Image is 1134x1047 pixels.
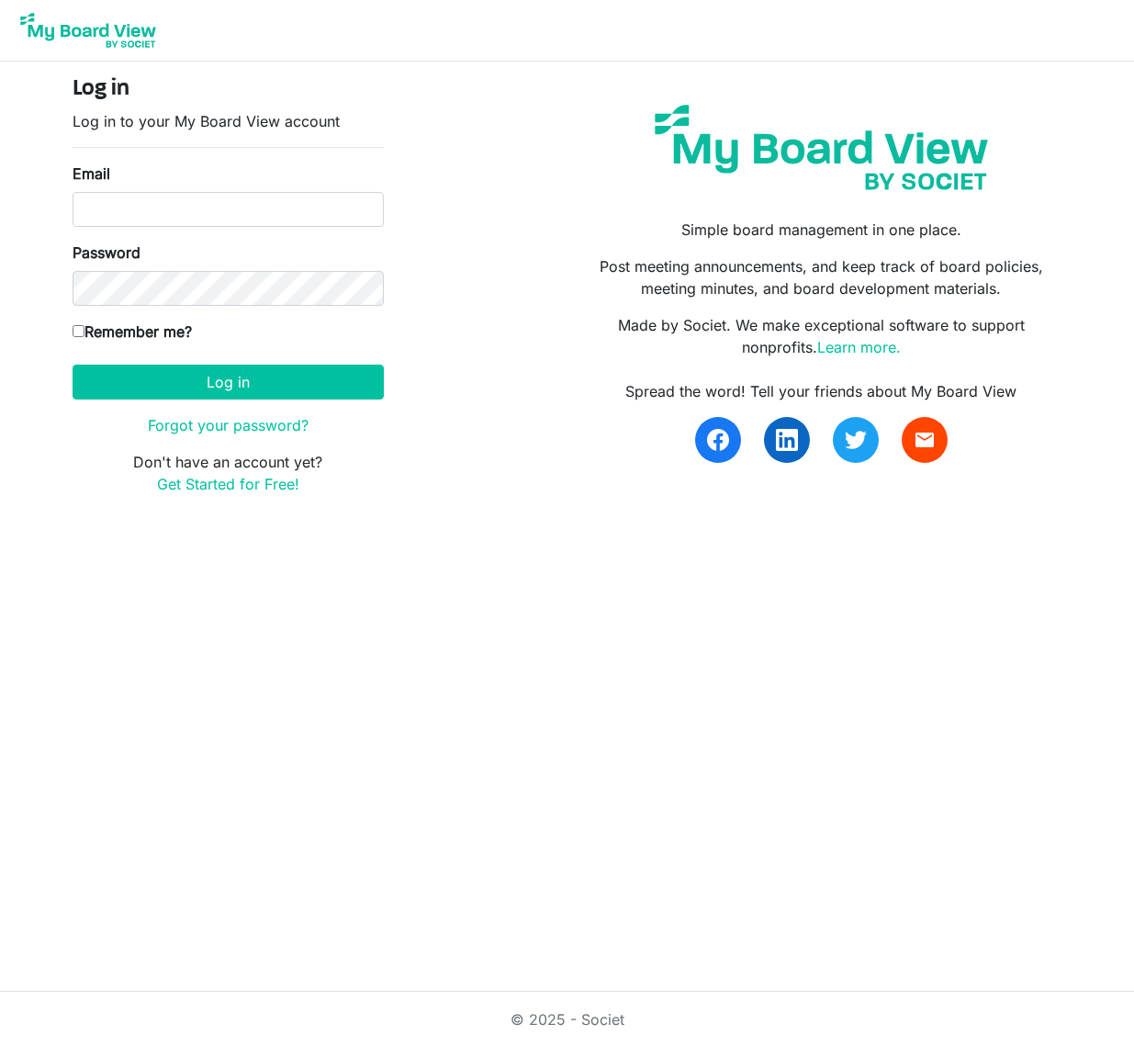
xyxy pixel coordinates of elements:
[73,365,384,400] button: Log in
[73,163,110,185] label: Email
[73,321,192,343] label: Remember me?
[580,314,1061,358] p: Made by Societ. We make exceptional software to support nonprofits.
[148,416,309,434] a: Forgot your password?
[73,76,384,103] h4: Log in
[15,7,162,53] img: My Board View Logo
[580,255,1061,299] p: Post meeting announcements, and keep track of board policies, meeting minutes, and board developm...
[845,429,867,451] img: twitter.svg
[511,1010,624,1029] a: © 2025 - Societ
[902,417,948,463] a: email
[580,380,1061,402] div: Spread the word! Tell your friends about My Board View
[707,429,729,451] img: facebook.svg
[641,91,1002,204] img: my-board-view-societ.svg
[580,219,1061,241] p: Simple board management in one place.
[73,110,384,132] p: Log in to your My Board View account
[817,338,901,356] a: Learn more.
[73,451,384,495] p: Don't have an account yet?
[914,429,936,451] span: email
[73,242,140,264] label: Password
[157,475,299,493] a: Get Started for Free!
[776,429,798,451] img: linkedin.svg
[73,325,84,337] input: Remember me?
